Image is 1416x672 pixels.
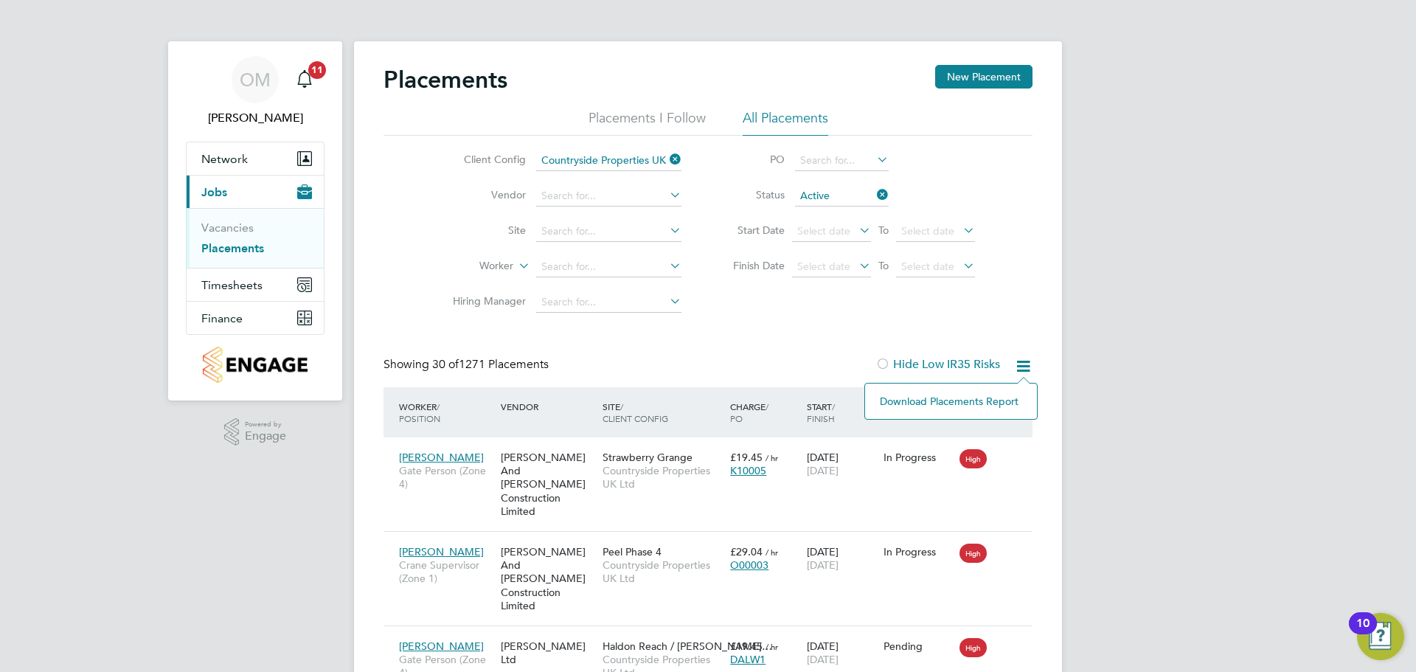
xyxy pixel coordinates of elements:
[201,241,264,255] a: Placements
[730,401,768,424] span: / PO
[399,545,484,558] span: [PERSON_NAME]
[807,558,839,572] span: [DATE]
[718,188,785,201] label: Status
[308,61,326,79] span: 11
[797,224,850,238] span: Select date
[730,464,766,477] span: K10005
[603,558,723,585] span: Countryside Properties UK Ltd
[803,443,880,485] div: [DATE]
[718,224,785,237] label: Start Date
[884,451,953,464] div: In Progress
[603,464,723,491] span: Countryside Properties UK Ltd
[959,638,987,657] span: High
[186,56,324,127] a: OM[PERSON_NAME]
[935,65,1032,89] button: New Placement
[187,208,324,268] div: Jobs
[186,109,324,127] span: Ollie Morrissey
[240,70,271,89] span: OM
[441,294,526,308] label: Hiring Manager
[201,152,248,166] span: Network
[224,418,287,446] a: Powered byEngage
[536,150,681,171] input: Search for...
[803,538,880,579] div: [DATE]
[428,259,513,274] label: Worker
[245,430,286,443] span: Engage
[395,537,1032,550] a: [PERSON_NAME]Crane Supervisor (Zone 1)[PERSON_NAME] And [PERSON_NAME] Construction LimitedPeel Ph...
[743,109,828,136] li: All Placements
[395,393,497,432] div: Worker
[201,278,263,292] span: Timesheets
[874,256,893,275] span: To
[730,545,763,558] span: £29.04
[497,443,599,525] div: [PERSON_NAME] And [PERSON_NAME] Construction Limited
[201,221,254,235] a: Vacancies
[730,640,763,653] span: £19.45
[589,109,706,136] li: Placements I Follow
[441,224,526,237] label: Site
[168,41,342,401] nav: Main navigation
[536,221,681,242] input: Search for...
[807,464,839,477] span: [DATE]
[399,464,493,491] span: Gate Person (Zone 4)
[187,142,324,175] button: Network
[497,538,599,620] div: [PERSON_NAME] And [PERSON_NAME] Construction Limited
[875,357,1000,372] label: Hide Low IR35 Risks
[432,357,549,372] span: 1271 Placements
[399,451,484,464] span: [PERSON_NAME]
[536,186,681,207] input: Search for...
[441,153,526,166] label: Client Config
[797,260,850,273] span: Select date
[726,393,803,432] div: Charge
[807,653,839,666] span: [DATE]
[395,631,1032,644] a: [PERSON_NAME]Gate Person (Zone 4)[PERSON_NAME] LtdHaldon Reach / [PERSON_NAME]…Countryside Proper...
[203,347,307,383] img: countryside-properties-logo-retina.png
[959,544,987,563] span: High
[803,393,880,432] div: Start
[603,545,662,558] span: Peel Phase 4
[884,640,953,653] div: Pending
[795,186,889,207] input: Select one
[201,185,227,199] span: Jobs
[874,221,893,240] span: To
[1357,613,1404,660] button: Open Resource Center, 10 new notifications
[795,150,889,171] input: Search for...
[432,357,459,372] span: 30 of
[395,443,1032,455] a: [PERSON_NAME]Gate Person (Zone 4)[PERSON_NAME] And [PERSON_NAME] Construction LimitedStrawberry G...
[536,292,681,313] input: Search for...
[383,357,552,373] div: Showing
[1356,623,1370,642] div: 10
[201,311,243,325] span: Finance
[730,653,766,666] span: DALW1
[441,188,526,201] label: Vendor
[603,640,772,653] span: Haldon Reach / [PERSON_NAME]…
[901,224,954,238] span: Select date
[187,176,324,208] button: Jobs
[730,451,763,464] span: £19.45
[872,391,1030,412] li: Download Placements Report
[766,452,778,463] span: / hr
[186,347,324,383] a: Go to home page
[718,153,785,166] label: PO
[245,418,286,431] span: Powered by
[290,56,319,103] a: 11
[959,449,987,468] span: High
[399,640,484,653] span: [PERSON_NAME]
[807,401,835,424] span: / Finish
[718,259,785,272] label: Finish Date
[187,269,324,301] button: Timesheets
[766,547,778,558] span: / hr
[603,401,668,424] span: / Client Config
[399,558,493,585] span: Crane Supervisor (Zone 1)
[497,393,599,420] div: Vendor
[766,641,778,652] span: / hr
[536,257,681,277] input: Search for...
[730,558,768,572] span: O00003
[399,401,440,424] span: / Position
[603,451,693,464] span: Strawberry Grange
[187,302,324,334] button: Finance
[383,65,507,94] h2: Placements
[901,260,954,273] span: Select date
[599,393,726,432] div: Site
[884,545,953,558] div: In Progress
